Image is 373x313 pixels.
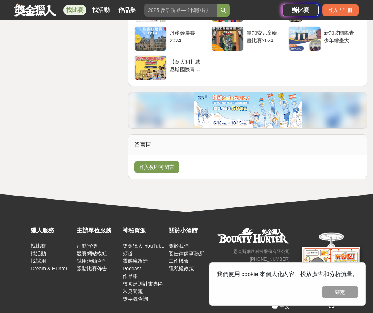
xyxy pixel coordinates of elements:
a: 辦比賽 [283,4,319,16]
div: 神秘資源 [123,226,165,235]
div: 主辦單位服務 [77,226,119,235]
small: [PHONE_NUMBER] [250,257,290,262]
div: 新加坡國際青少年繪畫大賽2024 [324,29,358,43]
a: 工作機會 [169,258,189,264]
a: 找比賽 [31,243,46,249]
a: 獎金獵人 YouTube 頻道 [123,243,164,256]
a: 作品集 [123,273,138,279]
div: 關於小酒館 [169,226,211,235]
input: 2025 反詐視界—全國影片競賽 [144,4,217,17]
a: 找活動 [89,5,113,15]
div: 登入 / 註冊 [322,4,359,16]
a: 隱私權政策 [169,266,194,271]
a: 【意大利】威尼斯國際青少年繪畫比賽 [134,55,207,80]
a: 找比賽 [63,5,86,15]
a: 找活動 [31,250,46,256]
img: 386af5bf-fbe2-4d43-ae68-517df2b56ae5.png [194,92,302,128]
a: 找試用 [31,258,46,264]
a: 委任律師事務所 [169,250,204,256]
small: 恩克斯網路科技股份有限公司 [233,249,290,254]
a: 關於我們 [169,243,189,249]
a: Dream & Hunter [31,266,67,271]
a: 張貼比賽佈告 [77,266,107,271]
div: 丹麥參展賽2024 [170,29,204,43]
a: 作品集 [115,5,139,15]
a: 競賽網站模組 [77,250,107,256]
a: 獎字號查詢 [123,296,148,302]
a: 畢加索兒童繪畫比賽2024 [211,26,284,51]
div: 留言區 [128,135,367,155]
div: 獵人服務 [31,226,73,235]
a: 新加坡國際青少年繪畫大賽2024 [288,26,361,51]
div: 畢加索兒童繪畫比賽2024 [247,29,281,43]
div: 【意大利】威尼斯國際青少年繪畫比賽 [170,58,204,72]
button: 確定 [322,286,358,298]
a: 丹麥參展賽2024 [134,26,207,51]
span: 我們使用 cookie 來個人化內容、投放廣告和分析流量。 [217,271,358,277]
span: 中文 [280,304,290,309]
button: 登入後即可留言 [134,161,179,173]
a: 試用活動合作 [77,258,107,264]
a: 校園巡迴計畫專區 [123,281,163,287]
a: 常見問題 [123,288,143,294]
a: 靈感魔改造 Podcast [123,258,148,271]
a: 活動宣傳 [77,243,97,249]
